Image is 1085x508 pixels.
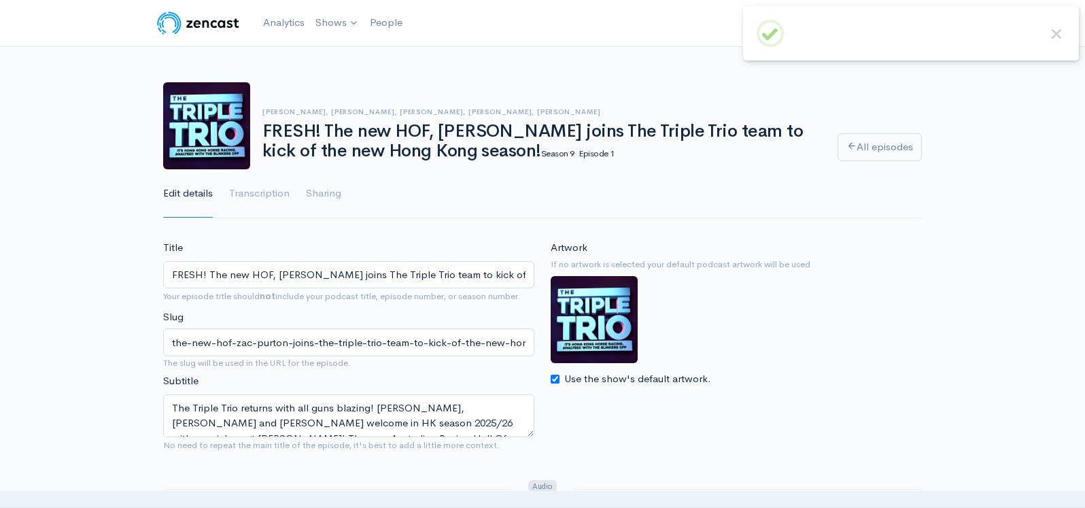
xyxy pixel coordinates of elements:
[163,240,183,256] label: Title
[310,8,364,38] a: Shows
[528,480,556,493] span: Audio
[262,108,821,116] h6: [PERSON_NAME], [PERSON_NAME], [PERSON_NAME], [PERSON_NAME], [PERSON_NAME]
[579,148,614,159] small: Episode 1
[163,290,521,302] small: Your episode title should include your podcast title, episode number, or season number.
[262,122,821,160] h1: FRESH! The new HOF, [PERSON_NAME] joins The Triple Trio team to kick of the new Hong Kong season!
[163,439,500,451] small: No need to repeat the main title of the episode, it's best to add a little more context.
[163,356,534,370] small: The slug will be used in the URL for the episode.
[1048,25,1065,43] button: Close this dialog
[163,328,534,356] input: title-of-episode
[163,373,199,389] label: Subtitle
[551,240,587,256] label: Artwork
[838,133,922,161] a: All episodes
[364,8,408,37] a: People
[229,169,290,218] a: Transcription
[163,261,534,289] input: What is the episode's title?
[155,10,241,37] img: ZenCast Logo
[306,169,341,218] a: Sharing
[564,371,711,387] label: Use the show's default artwork.
[163,169,213,218] a: Edit details
[551,258,922,271] small: If no artwork is selected your default podcast artwork will be used
[258,8,310,37] a: Analytics
[541,148,574,159] small: Season 9
[163,394,534,437] textarea: The Triple Trio returns with all guns blazing! [PERSON_NAME], [PERSON_NAME] and [PERSON_NAME] wel...
[163,309,184,325] label: Slug
[260,290,275,302] strong: not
